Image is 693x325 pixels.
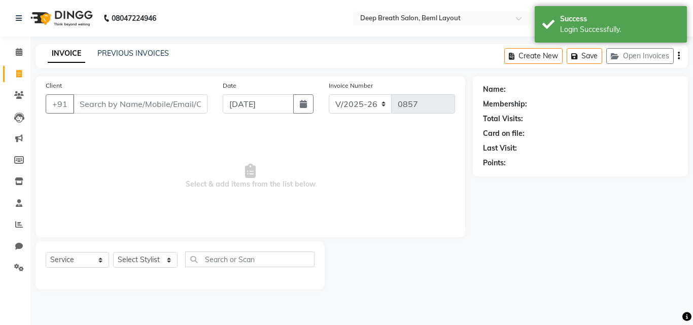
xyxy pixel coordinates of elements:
div: Points: [483,158,506,168]
div: Success [560,14,679,24]
span: Select & add items from the list below [46,126,455,227]
div: Login Successfully. [560,24,679,35]
button: Open Invoices [606,48,674,64]
label: Client [46,81,62,90]
a: PREVIOUS INVOICES [97,49,169,58]
a: INVOICE [48,45,85,63]
div: Name: [483,84,506,95]
label: Invoice Number [329,81,373,90]
div: Card on file: [483,128,525,139]
div: Total Visits: [483,114,523,124]
div: Membership: [483,99,527,110]
input: Search by Name/Mobile/Email/Code [73,94,207,114]
input: Search or Scan [185,251,315,267]
div: Last Visit: [483,143,517,154]
img: logo [26,4,95,32]
button: Save [567,48,602,64]
button: +91 [46,94,74,114]
label: Date [223,81,236,90]
button: Create New [504,48,563,64]
b: 08047224946 [112,4,156,32]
